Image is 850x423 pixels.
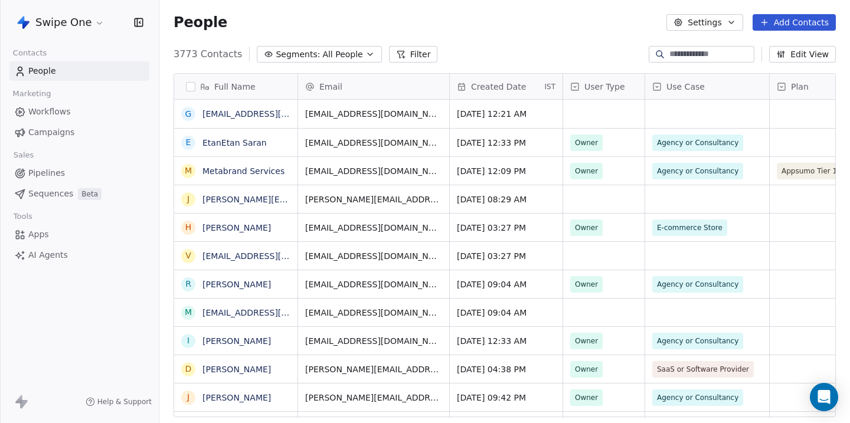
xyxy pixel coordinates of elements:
span: [DATE] 04:38 PM [457,363,555,375]
a: [PERSON_NAME] [202,223,271,232]
img: Swipe%20One%20Logo%201-1.svg [17,15,31,29]
button: Filter [389,46,438,63]
span: [DATE] 09:04 AM [457,278,555,290]
span: AI Agents [28,249,68,261]
div: J [187,391,189,404]
a: [EMAIL_ADDRESS][DOMAIN_NAME] [202,109,347,119]
div: H [185,221,192,234]
span: [EMAIL_ADDRESS][DOMAIN_NAME] [305,307,442,319]
span: Contacts [8,44,52,62]
div: R [185,278,191,290]
span: Agency or Consultancy [657,278,738,290]
span: [PERSON_NAME][EMAIL_ADDRESS][DOMAIN_NAME] [305,363,442,375]
span: Owner [575,392,598,404]
span: Tools [8,208,37,225]
a: People [9,61,149,81]
span: [EMAIL_ADDRESS][DOMAIN_NAME] [305,222,442,234]
span: [EMAIL_ADDRESS][DOMAIN_NAME] [305,335,442,347]
span: [DATE] 08:29 AM [457,194,555,205]
span: All People [322,48,362,61]
span: Owner [575,137,598,149]
span: Owner [575,222,598,234]
a: [PERSON_NAME] [202,365,271,374]
span: Workflows [28,106,71,118]
span: Use Case [666,81,705,93]
span: [DATE] 03:27 PM [457,250,555,262]
a: Help & Support [86,397,152,406]
span: Email [319,81,342,93]
span: 3773 Contacts [174,47,242,61]
button: Edit View [769,46,836,63]
span: [EMAIL_ADDRESS][DOMAIN_NAME] [305,165,442,177]
span: [DATE] 03:27 PM [457,222,555,234]
a: [PERSON_NAME][EMAIL_ADDRESS][PERSON_NAME][DOMAIN_NAME] [202,195,484,204]
span: Appsumo Tier 1 [782,165,837,177]
a: AI Agents [9,245,149,265]
span: [DATE] 09:42 PM [457,392,555,404]
div: Email [298,74,449,99]
span: User Type [584,81,625,93]
span: Sales [8,146,39,164]
span: Help & Support [97,397,152,406]
span: [DATE] 12:21 AM [457,108,555,120]
div: g [185,108,192,120]
div: Use Case [645,74,769,99]
span: [PERSON_NAME][EMAIL_ADDRESS][PERSON_NAME][DOMAIN_NAME] [305,194,442,205]
span: Sequences [28,188,73,200]
a: Workflows [9,102,149,122]
a: [PERSON_NAME] [202,336,271,346]
div: m [185,306,192,319]
span: Agency or Consultancy [657,137,738,149]
span: [DATE] 12:09 PM [457,165,555,177]
div: j [187,193,189,205]
span: Campaigns [28,126,74,139]
button: Settings [666,14,743,31]
div: Open Intercom Messenger [810,383,838,411]
span: [EMAIL_ADDRESS][DOMAIN_NAME] [305,250,442,262]
a: Pipelines [9,163,149,183]
span: People [28,65,56,77]
a: [PERSON_NAME] [202,393,271,402]
div: grid [174,100,298,418]
a: [EMAIL_ADDRESS][DOMAIN_NAME] [202,251,347,261]
span: Created Date [471,81,526,93]
a: Campaigns [9,123,149,142]
span: [EMAIL_ADDRESS][DOMAIN_NAME] [305,108,442,120]
div: v [185,250,191,262]
span: [EMAIL_ADDRESS][DOMAIN_NAME] [305,278,442,290]
span: Marketing [8,85,56,103]
span: E-commerce Store [657,222,722,234]
a: [EMAIL_ADDRESS][DOMAIN_NAME] [202,308,347,317]
span: Owner [575,335,598,347]
span: Pipelines [28,167,65,179]
a: Metabrand Services [202,166,285,176]
button: Swipe One [14,12,107,32]
span: Segments: [276,48,320,61]
div: E [186,136,191,149]
span: SaaS or Software Provider [657,363,749,375]
span: Beta [78,188,102,200]
span: [DATE] 09:04 AM [457,307,555,319]
span: Apps [28,228,49,241]
div: D [185,363,192,375]
span: Agency or Consultancy [657,392,738,404]
span: Full Name [214,81,256,93]
span: Owner [575,278,598,290]
a: SequencesBeta [9,184,149,204]
button: Add Contacts [753,14,836,31]
span: [DATE] 12:33 AM [457,335,555,347]
div: Full Name [174,74,297,99]
div: User Type [563,74,645,99]
span: Owner [575,165,598,177]
div: Created DateIST [450,74,563,99]
span: People [174,14,227,31]
span: [PERSON_NAME][EMAIL_ADDRESS][DOMAIN_NAME] [305,392,442,404]
span: Owner [575,363,598,375]
span: [DATE] 12:33 PM [457,137,555,149]
span: Agency or Consultancy [657,335,738,347]
div: M [185,165,192,177]
span: IST [544,82,555,91]
div: i [187,335,189,347]
a: EtanEtan Saran [202,138,267,147]
span: Agency or Consultancy [657,165,738,177]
